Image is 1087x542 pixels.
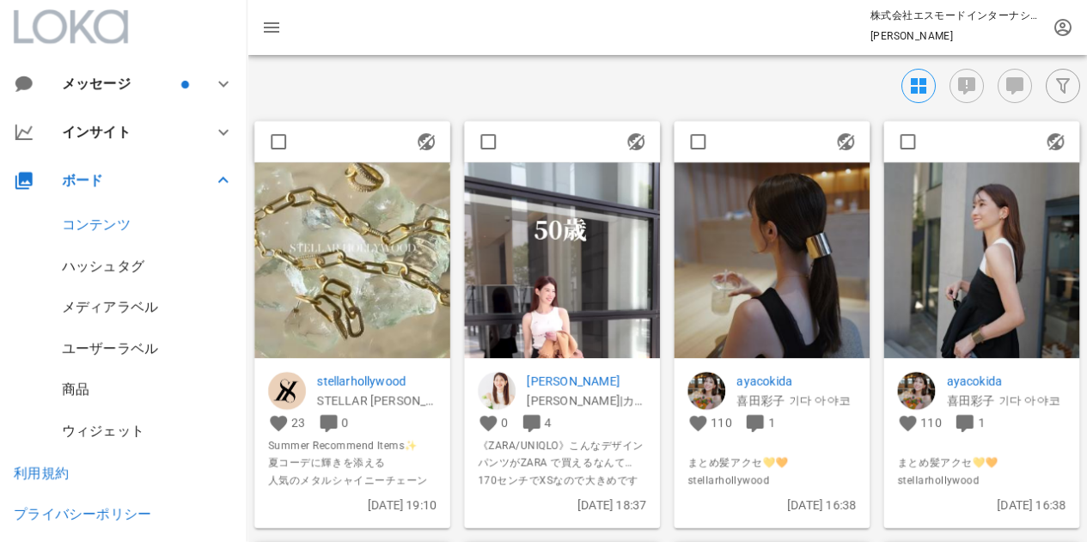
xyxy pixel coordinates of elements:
[501,416,508,429] span: 0
[317,372,437,391] a: stellarhollywood
[946,372,1066,391] a: ayacokida
[687,437,856,454] span: ⁡
[870,27,1042,45] p: [PERSON_NAME]
[545,416,552,429] span: 4
[62,76,178,92] div: メッセージ
[14,506,151,522] a: プライバシーポリシー
[14,465,69,481] a: 利用規約
[62,423,144,439] a: ウィジェット
[736,372,856,391] a: ayacokida
[870,7,1042,24] p: 株式会社エスモードインターナショナル
[527,372,646,391] a: [PERSON_NAME]
[62,216,131,233] a: コンテンツ
[921,416,942,429] span: 110
[62,381,89,398] a: 商品
[291,416,305,429] span: 23
[268,472,437,506] span: 人気のメタルシャイニーチェーン＆ミックスチェーン。
[946,391,1066,410] p: 喜田彩子 기다 아야코
[342,416,349,429] span: 0
[464,162,660,511] img: firstframe
[687,454,856,472] span: まとめ髪アクセ💛🧡
[527,372,646,391] p: mica_taniguchi
[62,299,158,315] a: メディアラベル
[62,340,158,356] a: ユーザーラベル
[254,162,450,358] img: 1479160AQPwBgUCKWBP7RYjLai1GeFzyEnwqi9rLCDIUg5HflEfn6ft3m9btuJK0n-fapFt56y_kxJW4Qb1gr4AyX1D7JgoPT...
[897,372,935,410] img: ayacokida
[317,391,437,410] p: STELLAR HOLLYWOOD ステラハリウッド
[736,391,856,410] p: 喜田彩子 기다 아야코
[687,496,856,515] p: [DATE] 16:38
[674,162,870,358] img: 1479112539325364_18522140962024637_2586464061127679550_n.jpg
[978,416,985,429] span: 1
[478,437,646,506] span: 《ZARA/UNIQLO》こんなデザインパンツがZARA で買えるなんて…170センチでXSなので大きめです💙
[897,437,1066,454] span: ⁡
[527,391,646,410] p: 谷口 美佳|カラー講師|ファッション&メイクコンサルタント
[268,372,306,410] img: stellarhollywood
[883,162,1079,358] img: 1479113538906849_18522140974024637_4291333314194300987_n.jpg
[478,496,646,515] p: [DATE] 18:37
[768,416,775,429] span: 1
[181,81,189,88] span: バッジ
[62,124,192,140] div: インサイト
[62,258,144,274] a: ハッシュタグ
[62,172,192,188] div: ボード
[687,472,856,489] span: stellarhollywood
[478,372,516,410] img: mica_taniguchi
[897,472,1066,489] span: stellarhollywood
[711,416,731,429] span: 110
[268,454,437,472] span: 夏コーデに輝きを添える
[897,454,1066,472] span: まとめ髪アクセ💛🧡
[897,496,1066,515] p: [DATE] 16:38
[268,437,437,454] span: Summer Recommend Items✨
[687,372,725,410] img: ayacokida
[268,496,437,515] p: [DATE] 19:10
